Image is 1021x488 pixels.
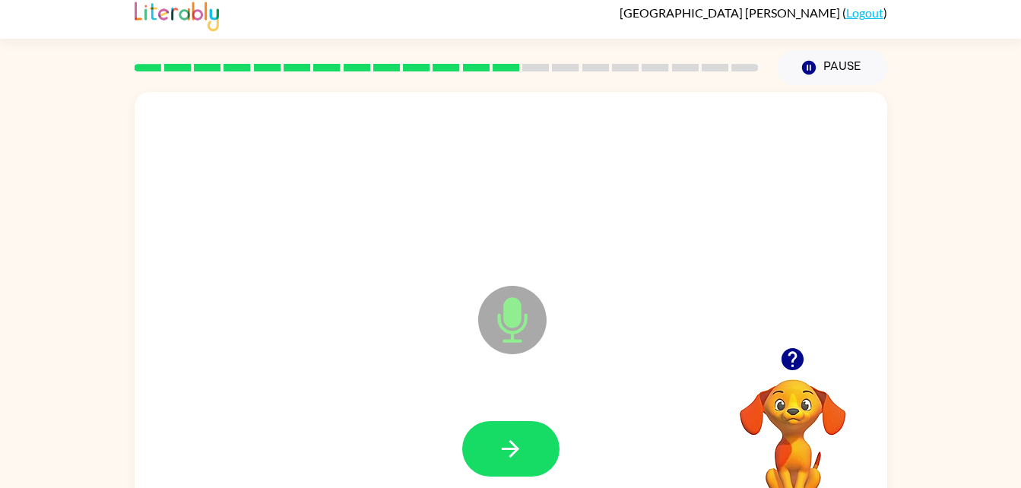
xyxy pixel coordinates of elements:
[777,50,887,85] button: Pause
[846,5,883,20] a: Logout
[620,5,842,20] span: [GEOGRAPHIC_DATA] [PERSON_NAME]
[620,5,887,20] div: ( )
